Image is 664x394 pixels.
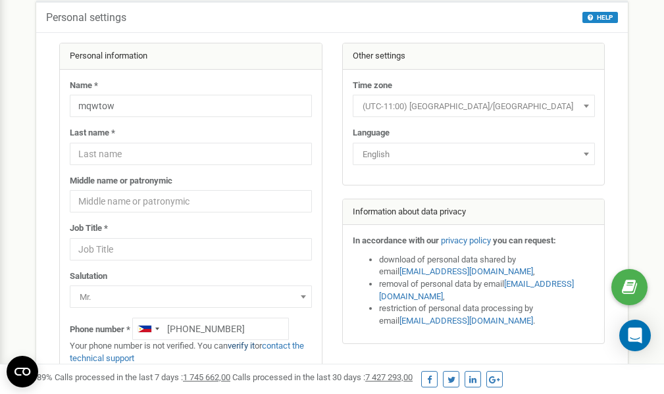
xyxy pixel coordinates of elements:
[55,372,230,382] span: Calls processed in the last 7 days :
[379,303,595,327] li: restriction of personal data processing by email .
[582,12,618,23] button: HELP
[70,95,312,117] input: Name
[70,340,312,364] p: Your phone number is not verified. You can or
[379,254,595,278] li: download of personal data shared by email ,
[232,372,413,382] span: Calls processed in the last 30 days :
[493,235,556,245] strong: you can request:
[353,143,595,165] span: English
[379,279,574,301] a: [EMAIL_ADDRESS][DOMAIN_NAME]
[70,238,312,260] input: Job Title
[70,270,107,283] label: Salutation
[70,222,108,235] label: Job Title *
[343,199,605,226] div: Information about data privacy
[619,320,651,351] div: Open Intercom Messenger
[70,175,172,187] label: Middle name or patronymic
[228,341,255,351] a: verify it
[70,127,115,139] label: Last name *
[353,127,390,139] label: Language
[60,43,322,70] div: Personal information
[441,235,491,245] a: privacy policy
[343,43,605,70] div: Other settings
[70,143,312,165] input: Last name
[183,372,230,382] u: 1 745 662,00
[70,80,98,92] label: Name *
[46,12,126,24] h5: Personal settings
[357,145,590,164] span: English
[357,97,590,116] span: (UTC-11:00) Pacific/Midway
[365,372,413,382] u: 7 427 293,00
[353,95,595,117] span: (UTC-11:00) Pacific/Midway
[70,341,304,363] a: contact the technical support
[353,235,439,245] strong: In accordance with our
[70,285,312,308] span: Mr.
[399,266,533,276] a: [EMAIL_ADDRESS][DOMAIN_NAME]
[74,288,307,307] span: Mr.
[132,318,289,340] input: +1-800-555-55-55
[70,190,312,212] input: Middle name or patronymic
[379,278,595,303] li: removal of personal data by email ,
[70,324,130,336] label: Phone number *
[7,356,38,387] button: Open CMP widget
[133,318,163,339] div: Telephone country code
[353,80,392,92] label: Time zone
[399,316,533,326] a: [EMAIL_ADDRESS][DOMAIN_NAME]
